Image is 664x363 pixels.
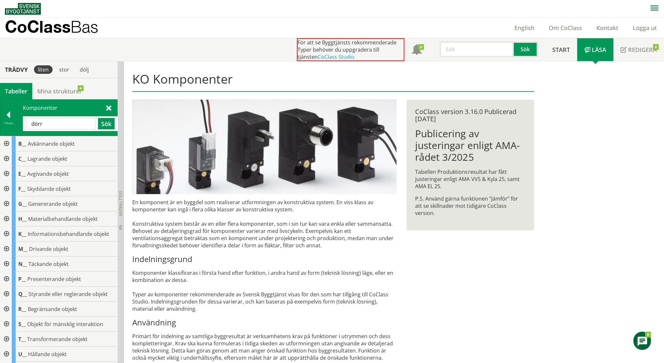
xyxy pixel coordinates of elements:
[592,46,606,54] span: Läsa
[318,53,354,60] a: CoClass Studio
[32,83,87,99] a: Mina strukturer
[27,275,81,283] span: Presenterande objekt
[1,66,31,73] div: Trädvy
[27,170,69,177] span: Avgivande objekt
[98,118,115,129] button: Sök
[18,351,27,358] span: U__
[71,17,98,36] span: Bas
[625,24,664,32] a: Logga ut
[18,336,26,343] span: T__
[28,140,75,147] span: Avkännande objekt
[545,38,577,61] a: Start
[552,46,570,54] span: Start
[415,168,525,190] p: Tabellen Produktionsresultat har fått justeringar enligt AMA VVS & Kyla 25, samt AMA EL 25.
[18,260,27,268] span: N__
[27,336,88,343] span: Transformerande objekt
[106,104,111,111] span: Stäng sök
[0,121,17,126] div: Tillbaka
[18,155,26,162] span: C__
[27,185,71,192] span: Skyddande objekt
[28,305,77,313] span: Begränsande objekt
[28,230,109,238] span: Informationsbehandlande objekt
[18,321,26,328] span: S__
[26,118,96,129] input: Sök
[18,305,26,313] span: R__
[27,155,67,162] span: Lagrande objekt
[18,275,26,283] span: P__
[5,23,98,30] p: CoClass
[628,46,657,54] span: Redigera
[613,38,664,61] a: Redigera
[27,321,103,328] span: Objekt för mänsklig interaktion
[18,215,27,223] span: H__
[18,245,28,253] span: M__
[76,65,93,74] div: dölj
[118,191,123,216] span: Dölj trädvy
[55,65,73,74] div: stor
[132,254,397,264] h3: Indelningsgrund
[18,185,26,192] span: F__
[18,200,27,207] span: G__
[34,65,53,74] div: liten
[577,38,613,61] a: Läsa
[415,128,525,163] h1: Publicering av justeringar enligt AMA-rådet 3/2025
[514,41,538,57] button: Sök
[415,195,525,217] p: P.S. Använd gärna funktionen ”Jämför” för att se skillnader mot tidigare CoClass version.
[132,100,397,194] img: pilotventiler.jpg
[28,351,67,358] span: Hållande objekt
[18,170,26,177] span: E__
[440,41,514,57] input: Sök
[589,24,625,32] a: Kontakt
[542,24,589,32] a: Om CoClass
[132,318,397,327] h3: Användning
[415,108,525,123] div: CoClass version 3.16.0 Publicerad [DATE]
[18,230,26,238] span: K__
[5,18,112,38] a: CoClassBas
[18,140,26,147] span: B__
[5,3,41,15] img: Svensk Byggtjänst
[507,24,542,32] a: English
[28,260,69,268] span: Täckande objekt
[28,290,108,298] span: Styrande eller reglerande objekt
[132,72,534,92] h1: KO Komponenter
[29,245,68,253] span: Drivande objekt
[17,100,117,136] div: Komponenter
[297,38,404,61] div: För att se Byggtjänsts rekommenderade Typer behöver du uppgradera till tjänsten
[28,215,98,223] span: Materialbehandlande objekt
[18,290,27,298] span: Q__
[412,45,422,56] span: Notifikationer
[28,200,78,207] span: Genererande objekt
